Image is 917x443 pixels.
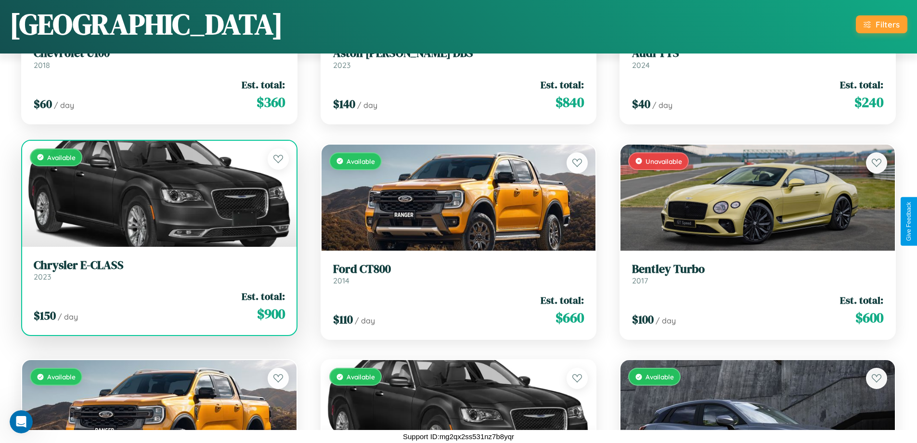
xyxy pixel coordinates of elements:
span: 2023 [333,60,350,70]
span: $ 840 [555,93,584,112]
h3: Audi TTS [632,46,883,60]
span: $ 60 [34,96,52,112]
span: / day [54,100,74,110]
span: $ 240 [854,93,883,112]
span: 2024 [632,60,650,70]
span: / day [357,100,377,110]
a: Audi TTS2024 [632,46,883,70]
span: 2023 [34,272,51,282]
span: $ 150 [34,308,56,323]
span: Est. total: [840,293,883,307]
span: $ 900 [257,304,285,323]
span: Est. total: [541,293,584,307]
span: Est. total: [242,289,285,303]
span: $ 660 [555,308,584,327]
div: Give Feedback [905,202,912,241]
span: Available [646,373,674,381]
iframe: Intercom live chat [10,410,33,433]
span: Available [347,157,375,165]
span: $ 110 [333,311,353,327]
a: Chrysler E-CLASS2023 [34,258,285,282]
h3: Ford CT800 [333,262,584,276]
a: Ford CT8002014 [333,262,584,286]
div: Filters [876,19,900,29]
a: Aston [PERSON_NAME] DBS2023 [333,46,584,70]
span: $ 600 [855,308,883,327]
h3: Bentley Turbo [632,262,883,276]
button: Filters [856,15,907,33]
a: Chevrolet U1002018 [34,46,285,70]
span: / day [58,312,78,322]
span: Est. total: [541,78,584,92]
span: Unavailable [646,157,682,165]
span: $ 100 [632,311,654,327]
span: 2017 [632,276,648,285]
span: Est. total: [242,78,285,92]
p: Support ID: mg2qx2ss531nz7b8yqr [403,430,514,443]
h1: [GEOGRAPHIC_DATA] [10,4,283,44]
span: $ 360 [257,93,285,112]
h3: Chrysler E-CLASS [34,258,285,272]
h3: Chevrolet U100 [34,46,285,60]
span: / day [355,316,375,325]
span: 2018 [34,60,50,70]
span: $ 40 [632,96,650,112]
span: Available [47,153,76,161]
span: $ 140 [333,96,355,112]
span: Available [347,373,375,381]
span: Available [47,373,76,381]
span: / day [652,100,672,110]
span: / day [656,316,676,325]
a: Bentley Turbo2017 [632,262,883,286]
span: 2014 [333,276,349,285]
span: Est. total: [840,78,883,92]
h3: Aston [PERSON_NAME] DBS [333,46,584,60]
